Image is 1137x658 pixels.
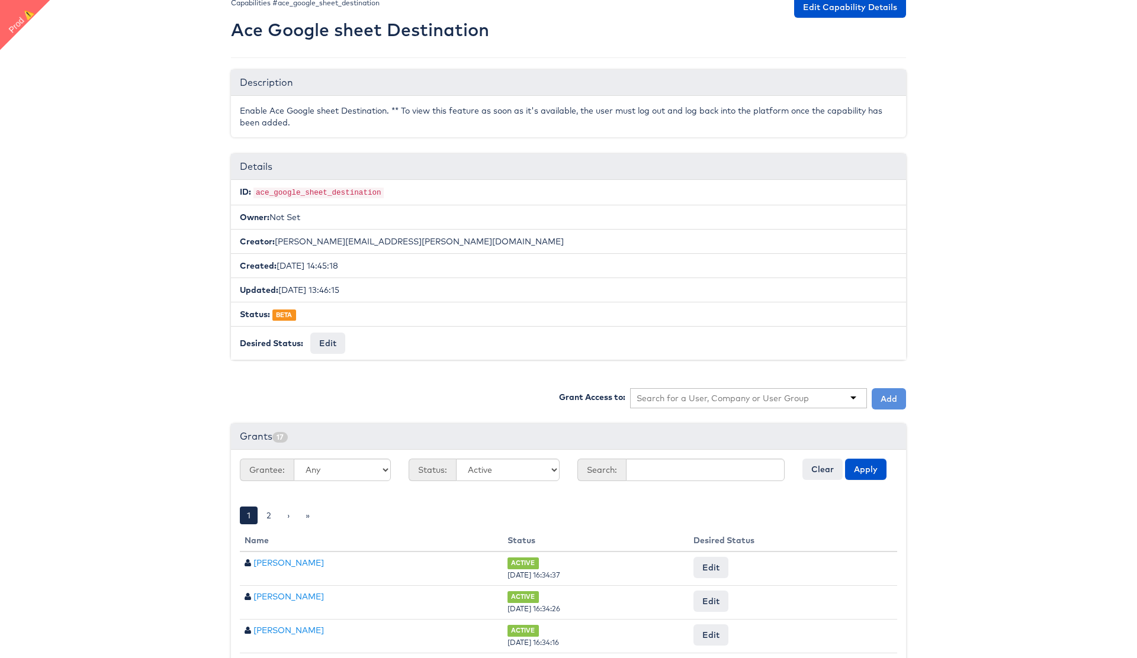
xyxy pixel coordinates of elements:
[508,625,539,636] span: ACTIVE
[240,236,275,247] b: Creator:
[577,459,626,481] span: Search:
[240,338,303,349] b: Desired Status:
[240,260,277,271] b: Created:
[240,530,503,551] th: Name
[240,459,294,481] span: Grantee:
[240,309,270,320] b: Status:
[693,624,728,646] button: Edit
[693,557,728,578] button: Edit
[409,459,456,481] span: Status:
[245,592,251,601] span: User
[240,285,278,295] b: Updated:
[240,507,258,524] a: 1
[231,96,906,137] div: Enable Ace Google sheet Destination. ** To view this feature as soon as it's available, the user ...
[231,154,906,180] div: Details
[231,253,906,278] li: [DATE] 14:45:18
[272,309,296,321] span: BETA
[508,557,539,569] span: ACTIVE
[231,70,906,96] div: Description
[508,591,539,602] span: ACTIVE
[802,459,843,480] button: Clear
[272,432,288,443] span: 17
[253,557,324,568] a: [PERSON_NAME]
[240,212,269,222] b: Owner:
[508,570,560,579] span: [DATE] 16:34:37
[231,205,906,230] li: Not Set
[693,591,728,612] button: Edit
[310,333,345,354] button: Edit
[508,604,560,613] span: [DATE] 16:34:26
[253,188,384,198] code: ace_google_sheet_destination
[240,186,251,197] b: ID:
[253,591,324,602] a: [PERSON_NAME]
[298,507,317,524] a: »
[872,388,906,409] button: Add
[231,424,906,450] div: Grants
[231,278,906,302] li: [DATE] 13:46:15
[845,459,887,480] button: Apply
[637,392,810,404] input: Search for a User, Company or User Group
[508,638,559,647] span: [DATE] 16:34:16
[231,20,489,40] h2: Ace Google sheet Destination
[280,507,297,524] a: ›
[245,626,251,634] span: User
[559,391,625,403] label: Grant Access to:
[689,530,897,551] th: Desired Status
[245,559,251,567] span: User
[259,507,278,524] a: 2
[253,625,324,636] a: [PERSON_NAME]
[231,229,906,254] li: [PERSON_NAME][EMAIL_ADDRESS][PERSON_NAME][DOMAIN_NAME]
[503,530,689,551] th: Status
